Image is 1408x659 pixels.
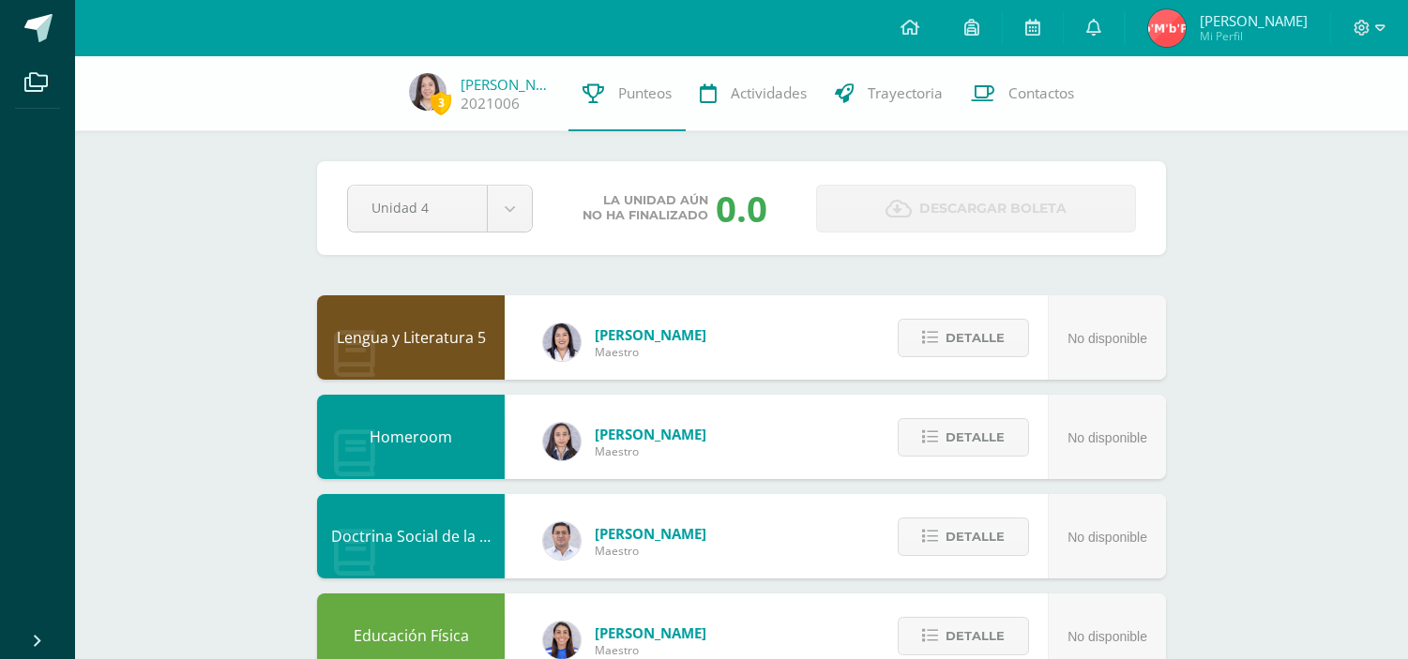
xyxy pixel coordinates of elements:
[568,56,686,131] a: Punteos
[946,619,1005,653] span: Detalle
[1067,629,1147,644] span: No disponible
[946,420,1005,455] span: Detalle
[595,642,706,658] span: Maestro
[317,494,505,578] div: Doctrina Social de la Iglesia
[1200,28,1308,44] span: Mi Perfil
[583,193,708,223] span: La unidad aún no ha finalizado
[543,423,581,460] img: 35694fb3d471466e11a043d39e0d13e5.png
[543,522,581,560] img: 15aaa72b904403ebb7ec886ca542c491.png
[595,623,706,642] span: [PERSON_NAME]
[595,325,706,344] span: [PERSON_NAME]
[898,319,1029,357] button: Detalle
[716,184,767,232] div: 0.0
[431,91,451,114] span: 3
[821,56,957,131] a: Trayectoria
[957,56,1088,131] a: Contactos
[317,295,505,380] div: Lengua y Literatura 5
[595,543,706,559] span: Maestro
[461,75,554,94] a: [PERSON_NAME]
[919,186,1067,232] span: Descargar boleta
[898,418,1029,457] button: Detalle
[1067,530,1147,545] span: No disponible
[543,323,581,361] img: fd1196377973db38ffd7ffd912a4bf7e.png
[686,56,821,131] a: Actividades
[946,519,1005,554] span: Detalle
[1200,11,1308,30] span: [PERSON_NAME]
[595,524,706,543] span: [PERSON_NAME]
[409,73,447,111] img: 3e8caf98d58fd82dbc8d372b63dd9bb0.png
[461,94,520,113] a: 2021006
[1067,430,1147,445] span: No disponible
[543,622,581,659] img: 0eea5a6ff783132be5fd5ba128356f6f.png
[618,83,672,103] span: Punteos
[595,425,706,443] span: [PERSON_NAME]
[1008,83,1074,103] span: Contactos
[1067,331,1147,346] span: No disponible
[348,186,532,232] a: Unidad 4
[317,395,505,479] div: Homeroom
[946,321,1005,355] span: Detalle
[731,83,807,103] span: Actividades
[898,517,1029,556] button: Detalle
[868,83,943,103] span: Trayectoria
[371,186,463,230] span: Unidad 4
[898,617,1029,655] button: Detalle
[1148,9,1186,47] img: ca3c5678045a47df34288d126a1d4061.png
[595,344,706,360] span: Maestro
[595,443,706,459] span: Maestro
